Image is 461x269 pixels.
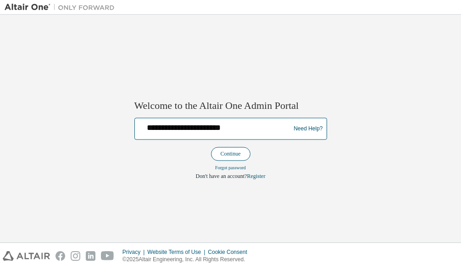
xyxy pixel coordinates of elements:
[134,99,327,112] h2: Welcome to the Altair One Admin Portal
[208,248,252,256] div: Cookie Consent
[122,248,147,256] div: Privacy
[3,251,50,261] img: altair_logo.svg
[122,256,253,264] p: © 2025 Altair Engineering, Inc. All Rights Reserved.
[56,251,65,261] img: facebook.svg
[147,248,208,256] div: Website Terms of Use
[211,147,250,161] button: Continue
[196,173,247,180] span: Don't have an account?
[101,251,114,261] img: youtube.svg
[5,3,119,12] img: Altair One
[86,251,95,261] img: linkedin.svg
[215,166,246,171] a: Forgot password
[71,251,80,261] img: instagram.svg
[247,173,265,180] a: Register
